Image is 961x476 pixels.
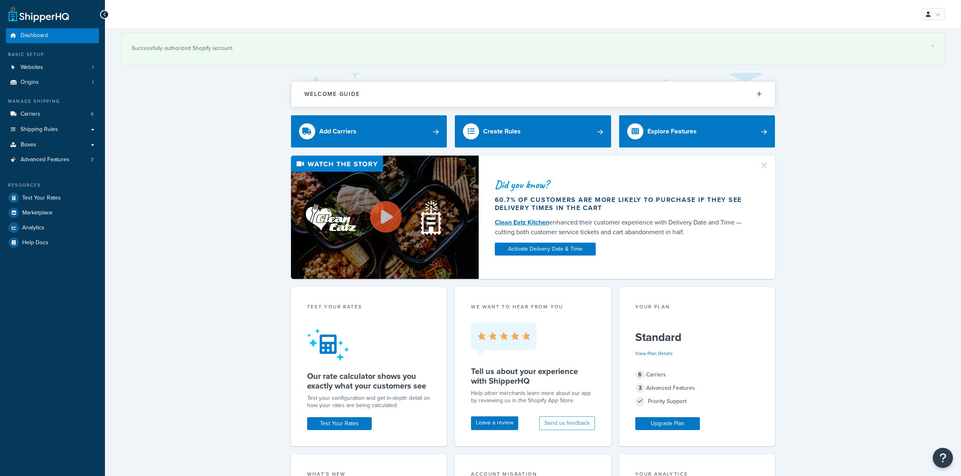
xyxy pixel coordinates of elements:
a: Test Your Rates [6,191,99,205]
span: Advanced Features [21,156,69,163]
a: Websites1 [6,60,99,75]
a: Origins1 [6,75,99,90]
a: Upgrade Plan [635,417,700,430]
button: Send us feedback [539,416,595,430]
div: Create Rules [483,126,521,137]
span: Analytics [22,224,44,231]
a: Add Carriers [291,115,447,148]
div: Advanced Features [635,382,759,394]
h5: Our rate calculator shows you exactly what your customers see [307,371,431,391]
span: 3 [91,156,94,163]
a: Clean Eatz Kitchen [495,218,549,227]
a: Test Your Rates [307,417,372,430]
a: View Plan Details [635,350,673,357]
p: we want to hear from you [471,303,595,310]
a: × [931,43,934,49]
h2: Welcome Guide [304,91,360,97]
span: 6 [635,370,645,380]
a: Help Docs [6,235,99,250]
div: Did you know? [495,179,750,190]
a: Marketplace [6,206,99,220]
span: Dashboard [21,32,48,39]
li: Origins [6,75,99,90]
div: Manage Shipping [6,98,99,105]
li: Carriers [6,107,99,122]
span: Carriers [21,111,40,118]
a: Shipping Rules [6,122,99,137]
div: Carriers [635,369,759,380]
div: Basic Setup [6,51,99,58]
span: Marketplace [22,210,52,216]
div: Resources [6,182,99,189]
div: Successfully authorized Shopify account [132,43,934,54]
div: Priority Support [635,396,759,407]
a: Create Rules [455,115,611,148]
div: Test your configuration and get in-depth detail on how your rates are being calculated. [307,395,431,409]
div: Test your rates [307,303,431,312]
a: Explore Features [619,115,775,148]
a: Analytics [6,220,99,235]
a: Carriers6 [6,107,99,122]
div: Explore Features [647,126,697,137]
div: enhanced their customer experience with Delivery Date and Time — cutting both customer service ti... [495,218,750,237]
span: Shipping Rules [21,126,58,133]
a: Boxes [6,137,99,152]
div: Your Plan [635,303,759,312]
p: Help other merchants learn more about our app by reviewing us in the Shopify App Store. [471,390,595,404]
h5: Standard [635,331,759,344]
a: Dashboard [6,28,99,43]
h5: Tell us about your experience with ShipperHQ [471,366,595,386]
div: Add Carriers [319,126,356,137]
button: Welcome Guide [291,81,775,107]
span: Websites [21,64,43,71]
span: Origins [21,79,39,86]
li: Advanced Features [6,152,99,167]
button: Open Resource Center [933,448,953,468]
a: Leave a review [471,416,518,430]
li: Websites [6,60,99,75]
span: 6 [91,111,94,118]
span: 1 [92,79,94,86]
span: 3 [635,383,645,393]
span: Help Docs [22,239,48,246]
span: Boxes [21,141,36,148]
a: Advanced Features3 [6,152,99,167]
img: Video thumbnail [291,156,479,279]
div: 60.7% of customers are more likely to purchase if they see delivery times in the cart [495,196,750,212]
span: Test Your Rates [22,195,61,202]
a: Activate Delivery Date & Time [495,243,596,256]
span: 1 [92,64,94,71]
